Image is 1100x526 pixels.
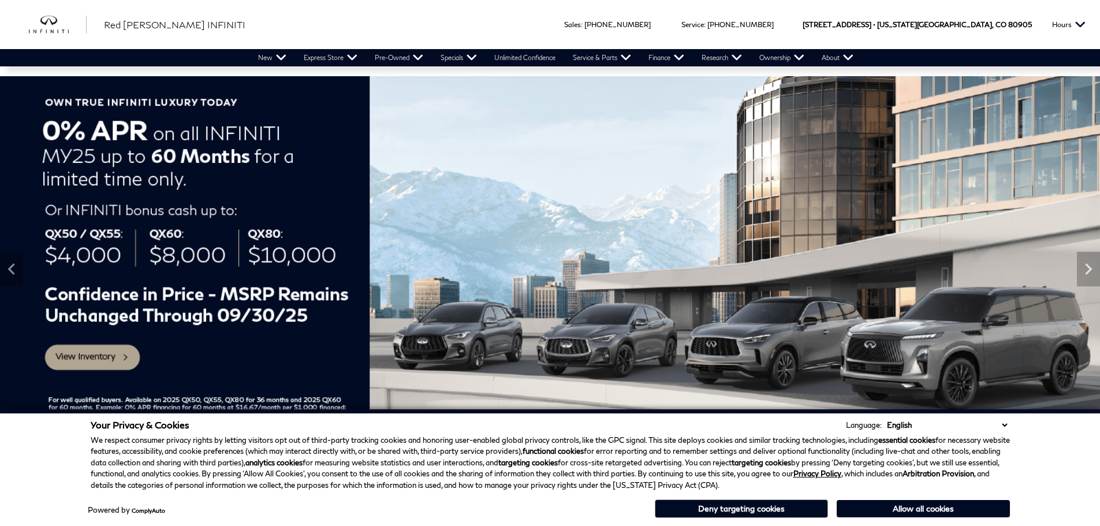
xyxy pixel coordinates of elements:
a: [PHONE_NUMBER] [707,20,774,29]
span: Red [PERSON_NAME] INFINITI [104,19,245,30]
select: Language Select [884,419,1010,431]
a: [PHONE_NUMBER] [584,20,651,29]
strong: Arbitration Provision [903,469,974,478]
a: Red [PERSON_NAME] INFINITI [104,18,245,32]
strong: analytics cookies [245,458,303,467]
a: Unlimited Confidence [486,49,564,66]
a: ComplyAuto [132,507,165,514]
span: Sales [564,20,581,29]
a: infiniti [29,16,87,34]
a: Pre-Owned [366,49,432,66]
strong: functional cookies [523,446,584,456]
a: Research [693,49,751,66]
div: Next [1077,252,1100,286]
div: Language: [846,421,882,429]
strong: essential cookies [878,435,935,445]
p: We respect consumer privacy rights by letting visitors opt out of third-party tracking cookies an... [91,435,1010,491]
span: Your Privacy & Cookies [91,419,189,430]
span: Service [681,20,704,29]
a: [STREET_ADDRESS] • [US_STATE][GEOGRAPHIC_DATA], CO 80905 [803,20,1032,29]
span: : [581,20,583,29]
a: Privacy Policy [793,469,841,478]
button: Deny targeting cookies [655,499,828,518]
a: Service & Parts [564,49,640,66]
img: INFINITI [29,16,87,34]
button: Allow all cookies [837,500,1010,517]
a: Express Store [295,49,366,66]
a: About [813,49,862,66]
a: Finance [640,49,693,66]
a: New [249,49,295,66]
strong: targeting cookies [732,458,791,467]
strong: targeting cookies [498,458,558,467]
div: Powered by [88,506,165,514]
nav: Main Navigation [249,49,862,66]
span: : [704,20,706,29]
a: Specials [432,49,486,66]
a: Ownership [751,49,813,66]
